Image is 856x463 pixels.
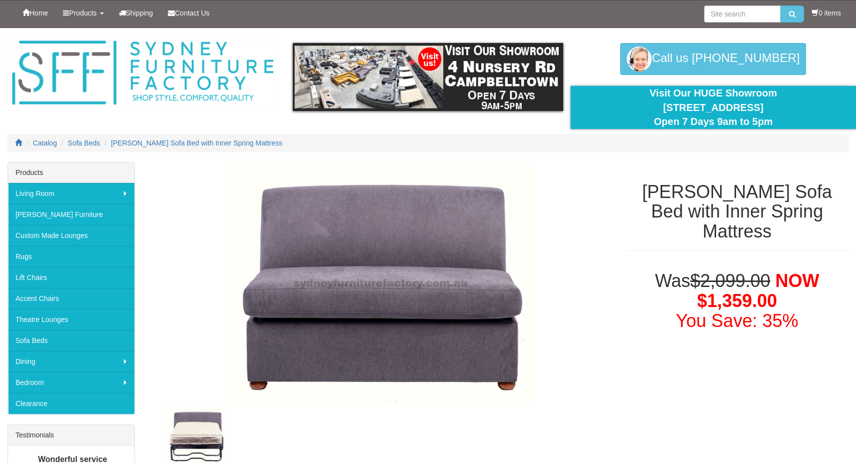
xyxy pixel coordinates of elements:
[8,204,134,225] a: [PERSON_NAME] Furniture
[160,0,217,25] a: Contact Us
[111,139,282,147] a: [PERSON_NAME] Sofa Bed with Inner Spring Mattress
[8,425,134,445] div: Testimonials
[68,139,100,147] a: Sofa Beds
[626,271,849,330] h1: Was
[69,9,96,17] span: Products
[704,5,781,22] input: Site search
[33,139,57,147] a: Catalog
[8,225,134,246] a: Custom Made Lounges
[626,182,849,241] h1: [PERSON_NAME] Sofa Bed with Inner Spring Mattress
[578,86,849,129] div: Visit Our HUGE Showroom [STREET_ADDRESS] Open 7 Days 9am to 5pm
[812,8,841,18] li: 0 items
[293,43,563,111] img: showroom.gif
[8,393,134,414] a: Clearance
[697,270,820,311] span: NOW $1,359.00
[8,330,134,351] a: Sofa Beds
[690,270,770,291] del: $2,099.00
[8,246,134,267] a: Rugs
[8,309,134,330] a: Theatre Lounges
[676,310,799,331] font: You Save: 35%
[8,183,134,204] a: Living Room
[111,0,161,25] a: Shipping
[175,9,209,17] span: Contact Us
[126,9,153,17] span: Shipping
[7,38,278,108] img: Sydney Furniture Factory
[8,267,134,288] a: Lift Chairs
[15,0,55,25] a: Home
[8,351,134,372] a: Dining
[8,288,134,309] a: Accent Chairs
[29,9,48,17] span: Home
[8,372,134,393] a: Bedroom
[55,0,111,25] a: Products
[8,162,134,183] div: Products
